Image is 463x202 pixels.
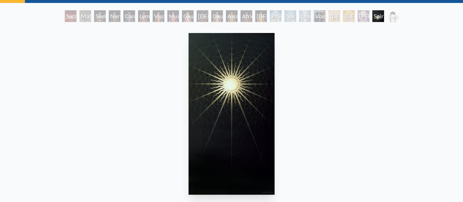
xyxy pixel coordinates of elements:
[123,10,135,22] div: Cardiovascular System
[197,10,208,22] div: [DEMOGRAPHIC_DATA] Woman
[314,10,325,22] div: Void Clear Light
[387,10,399,22] div: Sacred Mirrors Frame
[372,10,384,22] div: Spiritual World
[167,10,179,22] div: Muscle System
[270,10,281,22] div: Psychic Energy System
[284,10,296,22] div: Spiritual Energy System
[94,10,106,22] div: Skeletal System
[343,10,355,22] div: [DEMOGRAPHIC_DATA]
[299,10,311,22] div: Universal Mind Lattice
[240,10,252,22] div: African Man
[109,10,120,22] div: Nervous System
[255,10,267,22] div: [DEMOGRAPHIC_DATA] Woman
[65,10,76,22] div: Sacred Mirrors Room, [GEOGRAPHIC_DATA]
[153,10,164,22] div: Viscera
[182,10,194,22] div: Caucasian Woman
[138,10,150,22] div: Lymphatic System
[188,33,274,195] img: 21-Spiritual-World-1986-Alex-Grey-watermarked.jpg
[358,10,369,22] div: [PERSON_NAME]
[211,10,223,22] div: Caucasian Man
[79,10,91,22] div: Material World
[226,10,238,22] div: Asian Man
[328,10,340,22] div: [DEMOGRAPHIC_DATA]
